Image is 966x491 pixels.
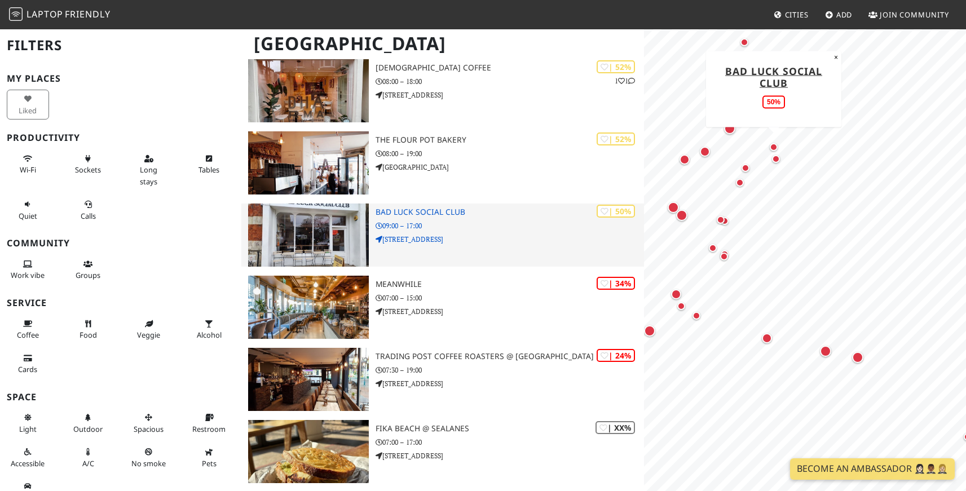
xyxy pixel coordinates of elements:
a: Cities [769,5,813,25]
h3: FIKA Beach @ Sealanes [376,424,644,434]
button: Cards [7,349,49,379]
button: Outdoor [67,408,109,438]
span: Smoke free [131,458,166,468]
span: Natural light [19,424,37,434]
h3: The Flour Pot Bakery [376,135,644,145]
span: Friendly [65,8,110,20]
button: Light [7,408,49,438]
button: Tables [188,149,230,179]
span: People working [11,270,45,280]
button: Coffee [7,315,49,344]
h3: Community [7,238,235,249]
a: LaptopFriendly LaptopFriendly [9,5,111,25]
p: 07:30 – 19:00 [376,365,644,375]
span: Join Community [880,10,949,20]
a: Dharma Coffee | 52% 11 [DEMOGRAPHIC_DATA] Coffee 08:00 – 18:00 [STREET_ADDRESS] [241,59,644,122]
a: Trading Post Coffee Roasters @ Kensington Gardens | 24% Trading Post Coffee Roasters @ [GEOGRAPHI... [241,348,644,411]
p: [STREET_ADDRESS] [376,306,644,317]
button: A/C [67,443,109,472]
button: No smoke [127,443,170,472]
a: Meanwhile | 34% Meanwhile 07:00 – 15:00 [STREET_ADDRESS] [241,276,644,339]
span: Group tables [76,270,100,280]
button: Accessible [7,443,49,472]
div: | 24% [597,349,635,362]
span: Air conditioned [82,458,94,468]
p: [STREET_ADDRESS] [376,450,644,461]
p: 08:00 – 18:00 [376,76,644,87]
button: Work vibe [7,255,49,285]
div: Map marker [677,152,692,167]
a: FIKA Beach @ Sealanes | XX% FIKA Beach @ Sealanes 07:00 – 17:00 [STREET_ADDRESS] [241,420,644,483]
button: Groups [67,255,109,285]
div: Map marker [738,36,751,49]
span: Credit cards [18,364,37,374]
h3: My Places [7,73,235,84]
div: 50% [762,95,785,108]
a: Bad Luck Social Club [725,64,822,89]
div: Map marker [722,121,738,136]
div: | 34% [597,277,635,290]
span: Coffee [17,330,39,340]
div: Map marker [669,287,683,302]
span: Food [80,330,97,340]
span: Outdoor area [73,424,103,434]
div: Map marker [706,241,720,255]
a: Add [821,5,857,25]
button: Sockets [67,149,109,179]
span: Add [836,10,853,20]
span: Spacious [134,424,164,434]
p: 07:00 – 17:00 [376,437,644,448]
div: Map marker [714,213,727,227]
span: Cities [785,10,809,20]
div: Map marker [767,140,780,154]
div: Map marker [674,299,688,313]
h3: Trading Post Coffee Roasters @ [GEOGRAPHIC_DATA] [376,352,644,361]
span: Quiet [19,211,37,221]
span: Video/audio calls [81,211,96,221]
div: Map marker [718,214,731,228]
img: Bad Luck Social Club [248,204,369,267]
p: [GEOGRAPHIC_DATA] [376,162,644,172]
div: Map marker [739,161,752,175]
button: Close popup [831,51,841,63]
img: Meanwhile [248,276,369,339]
div: Map marker [674,207,690,223]
button: Wi-Fi [7,149,49,179]
img: Trading Post Coffee Roasters @ Kensington Gardens [248,348,369,411]
span: Laptop [27,8,63,20]
p: [STREET_ADDRESS] [376,90,644,100]
p: 07:00 – 15:00 [376,293,644,303]
p: 1 1 [615,76,635,86]
p: 09:00 – 17:00 [376,220,644,231]
span: Power sockets [75,165,101,175]
div: Map marker [733,176,747,189]
div: Map marker [769,152,783,166]
span: Accessible [11,458,45,468]
div: Map marker [642,323,658,339]
img: Dharma Coffee [248,59,369,122]
h3: Bad Luck Social Club [376,207,644,217]
div: Map marker [717,250,731,263]
div: Map marker [760,331,774,346]
div: Map marker [665,200,681,215]
button: Quiet [7,195,49,225]
span: Alcohol [197,330,222,340]
h2: Filters [7,28,235,63]
img: LaptopFriendly [9,7,23,21]
div: Map marker [690,309,703,322]
span: Restroom [192,424,226,434]
button: Food [67,315,109,344]
span: Stable Wi-Fi [20,165,36,175]
span: Veggie [137,330,160,340]
div: | 52% [597,132,635,145]
button: Pets [188,443,230,472]
div: | XX% [596,421,635,434]
h3: Meanwhile [376,280,644,289]
span: Pet friendly [202,458,217,468]
img: The Flour Pot Bakery [248,131,369,194]
div: Map marker [718,247,731,261]
h1: [GEOGRAPHIC_DATA] [245,28,642,59]
h3: Space [7,392,235,402]
button: Long stays [127,149,170,191]
button: Spacious [127,408,170,438]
